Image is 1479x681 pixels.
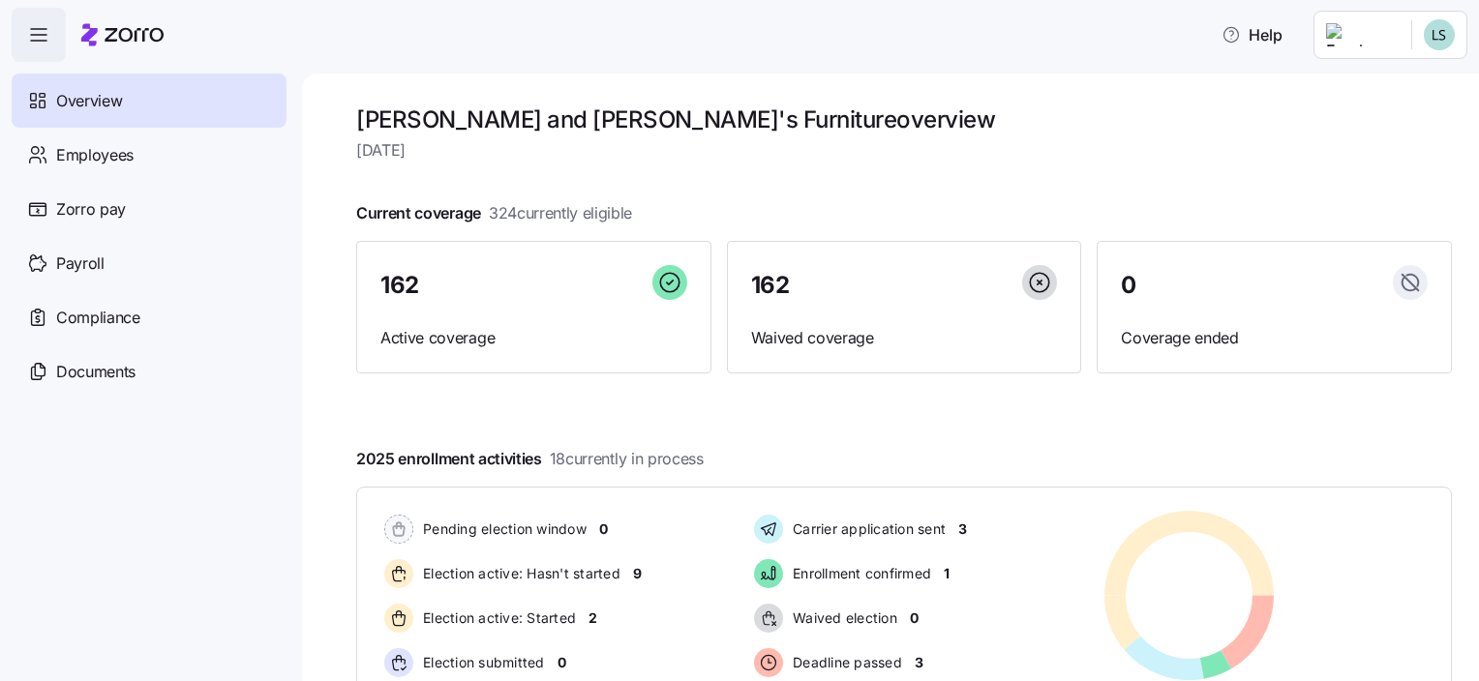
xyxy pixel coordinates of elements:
[1326,23,1396,46] img: Employer logo
[417,653,545,672] span: Election submitted
[356,104,1452,134] h1: [PERSON_NAME] and [PERSON_NAME]'s Furniture overview
[12,128,287,182] a: Employees
[489,201,632,225] span: 324 currently eligible
[1222,23,1283,46] span: Help
[787,519,946,539] span: Carrier application sent
[589,608,597,628] span: 2
[417,564,620,583] span: Election active: Hasn't started
[12,236,287,290] a: Payroll
[1121,326,1428,350] span: Coverage ended
[958,519,967,539] span: 3
[56,306,140,330] span: Compliance
[1121,274,1136,297] span: 0
[417,519,587,539] span: Pending election window
[56,89,122,113] span: Overview
[380,274,419,297] span: 162
[12,290,287,344] a: Compliance
[56,252,105,276] span: Payroll
[1206,15,1298,54] button: Help
[380,326,687,350] span: Active coverage
[787,608,897,628] span: Waived election
[910,608,919,628] span: 0
[915,653,923,672] span: 3
[12,182,287,236] a: Zorro pay
[356,138,1452,163] span: [DATE]
[56,360,136,384] span: Documents
[751,274,790,297] span: 162
[944,564,950,583] span: 1
[599,519,608,539] span: 0
[787,564,931,583] span: Enrollment confirmed
[1424,19,1455,50] img: d552751acb159096fc10a5bc90168bac
[56,197,126,222] span: Zorro pay
[550,447,704,471] span: 18 currently in process
[12,344,287,399] a: Documents
[751,326,1058,350] span: Waived coverage
[787,653,902,672] span: Deadline passed
[356,201,632,225] span: Current coverage
[633,564,642,583] span: 9
[12,74,287,128] a: Overview
[558,653,566,672] span: 0
[417,608,576,628] span: Election active: Started
[356,447,704,471] span: 2025 enrollment activities
[56,143,134,167] span: Employees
